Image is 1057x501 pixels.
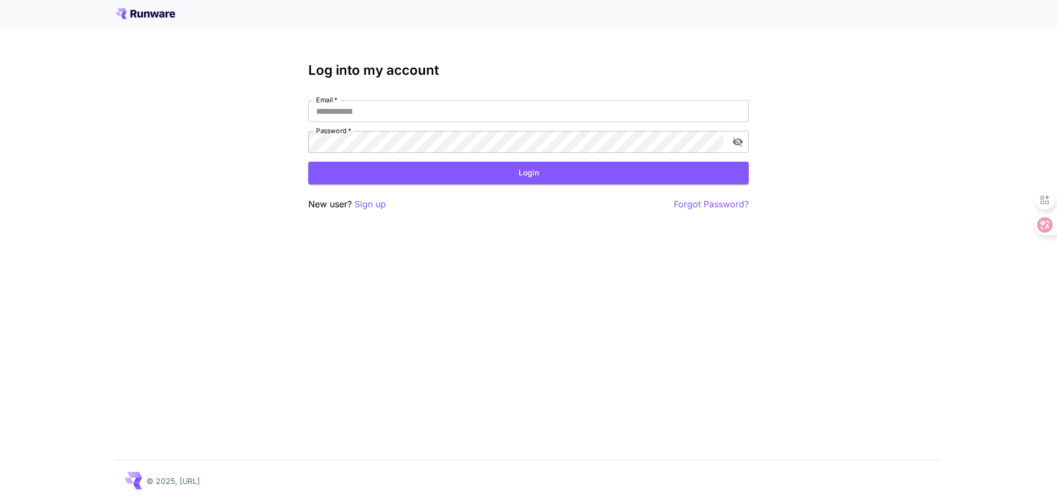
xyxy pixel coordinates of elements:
[316,126,351,135] label: Password
[728,132,748,152] button: toggle password visibility
[146,475,200,487] p: © 2025, [URL]
[674,197,749,211] button: Forgot Password?
[316,95,337,104] label: Email
[308,162,749,184] button: Login
[355,197,386,211] button: Sign up
[308,63,749,78] h3: Log into my account
[308,197,386,211] p: New user?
